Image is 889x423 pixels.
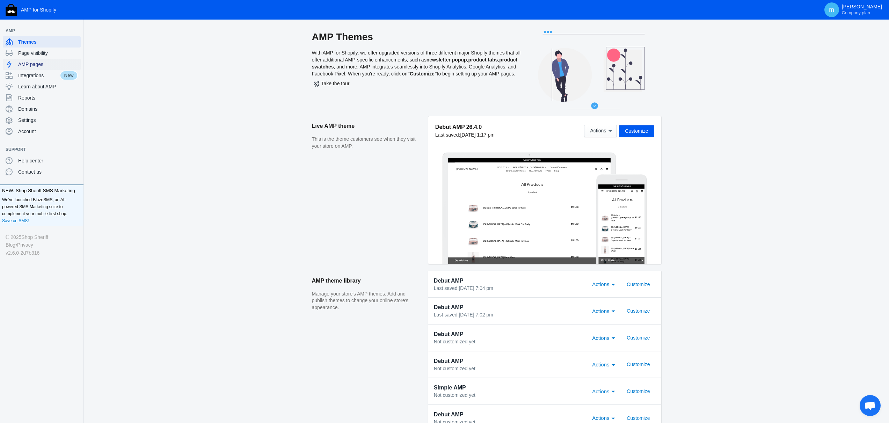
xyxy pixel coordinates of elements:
span: FAQs [287,35,301,42]
span: SHOP BY [MEDICAL_DATA] PROBLEM [189,23,283,32]
p: [PERSON_NAME] [842,4,882,16]
div: Last saved: [434,312,584,319]
span: Debut AMP [434,410,464,419]
mat-select: Actions [592,306,619,315]
mat-select: Actions [592,279,619,288]
span: Go to full site [8,220,123,229]
span: Customize [627,308,650,314]
h2: AMP theme library [312,271,421,291]
span: All Products [40,40,100,53]
a: FAQs [283,33,305,43]
span: Before & After Photos [169,35,227,42]
span: Settings [18,117,78,124]
a: Contact us [3,166,81,177]
a: Customize [621,281,655,286]
span: Actions [592,281,609,287]
span: m [828,6,835,13]
span: Blog [313,35,325,42]
a: Privacy [17,241,33,249]
a: Customize [621,415,655,420]
span: Actions [590,128,606,134]
span: Debut AMP [434,330,464,338]
span: Contact us [18,168,78,175]
span: Dented/Clearance [299,24,349,31]
button: Customize [621,358,655,371]
a: Customize [621,308,655,313]
button: Add a sales channel [71,148,82,151]
a: Dented/Clearance [296,22,352,33]
a: Before & After Photos [166,33,231,43]
span: Actions [592,388,609,394]
span: Customize [625,128,648,134]
span: Help center [18,157,78,164]
a: Shop Sheriff [21,233,48,241]
button: Customize [621,305,655,317]
img: Laptop frame [442,152,617,264]
a: Customize [621,335,655,340]
span: Actions [592,362,609,367]
span: [DATE] 7:04 pm [459,285,493,291]
div: With AMP for Shopify, we offer upgraded versions of three different major Shopify themes that all... [312,31,522,116]
button: Customize [619,125,654,137]
a: Blog [6,241,15,249]
img: Shop Sheriff Logo [6,4,17,16]
span: Account [18,128,78,135]
span: [DATE] 1:17 pm [460,132,495,138]
span: Support [6,146,71,153]
span: AMP pages [18,61,78,68]
mat-select: Actions [592,387,619,395]
b: product tabs [468,57,498,63]
div: Not customized yet [434,392,584,399]
span: Actions [592,415,609,421]
a: Domains [3,103,81,115]
span: Integrations [18,72,60,79]
a: [PERSON_NAME] [24,29,133,37]
b: newsletter popup [427,57,467,63]
button: SHOP BY [MEDICAL_DATA] PROBLEM [185,22,292,33]
div: • [6,241,78,249]
span: Take the tour [314,81,350,86]
h2: Live AMP theme [312,116,421,136]
div: Last saved: [434,285,584,292]
button: Add a sales channel [71,29,82,32]
span: Learn about AMP [18,83,78,90]
span: REAL REVIEWS [238,35,276,42]
span: Reports [18,94,78,101]
button: Customize [621,278,655,291]
mat-select: Actions [592,333,619,342]
span: Go to full site [19,298,466,308]
a: Page visibility [3,48,81,59]
span: Themes [18,38,78,45]
a: Account [3,126,81,137]
div: Not customized yet [434,338,584,345]
span: Customize [627,415,650,421]
a: Customize [621,361,655,367]
span: AMP for Shopify [21,7,56,13]
span: Actions [592,335,609,341]
p: This is the theme customers see when they visit your store on AMP. [312,136,421,149]
span: Customize [627,388,650,394]
span: PRODUCTS [143,23,172,32]
mat-select: Actions [592,360,619,368]
div: Not customized yet [434,365,584,372]
button: Actions [584,125,617,137]
button: Customize [621,385,655,398]
img: Mobile frame [596,174,647,264]
a: Settings [3,115,81,126]
div: Open chat [860,395,881,416]
span: [DATE] 7:02 pm [459,312,493,318]
b: "Customize" [407,71,437,76]
span: 18 products [233,98,261,104]
a: Themes [3,36,81,48]
span: All Products [214,71,280,85]
mat-select: Actions [592,413,619,422]
span: 18 products [57,64,83,71]
a: Learn about AMP [3,81,81,92]
span: Company plan [842,10,870,16]
button: Take the tour [312,77,351,90]
span: Customize [627,335,650,341]
span: New [60,71,78,80]
div: © 2025 [6,233,78,241]
span: Page visibility [18,50,78,57]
